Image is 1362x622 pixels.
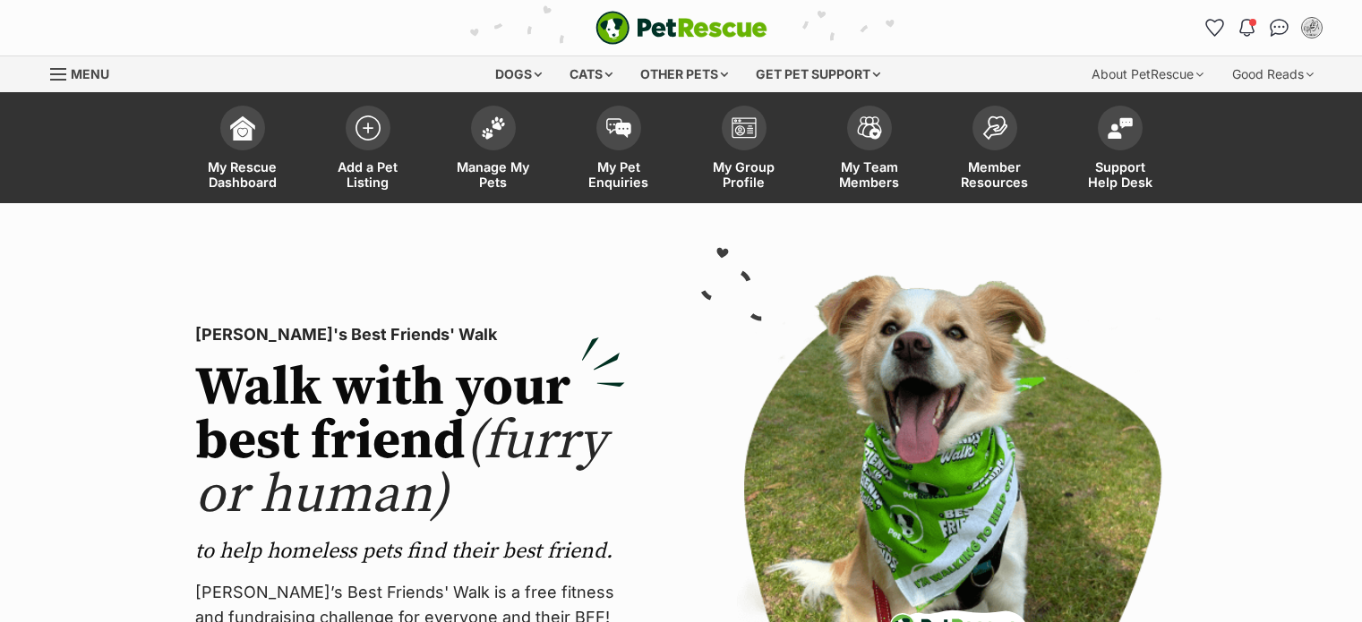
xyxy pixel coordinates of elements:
[453,159,534,190] span: Manage My Pets
[1270,19,1289,37] img: chat-41dd97257d64d25036548639549fe6c8038ab92f7586957e7f3b1b290dea8141.svg
[955,159,1035,190] span: Member Resources
[628,56,741,92] div: Other pets
[1080,159,1161,190] span: Support Help Desk
[732,117,757,139] img: group-profile-icon-3fa3cf56718a62981997c0bc7e787c4b2cf8bcc04b72c1350f741eb67cf2f40e.svg
[1298,13,1326,42] button: My account
[483,56,554,92] div: Dogs
[556,97,681,203] a: My Pet Enquiries
[1201,13,1326,42] ul: Account quick links
[829,159,910,190] span: My Team Members
[305,97,431,203] a: Add a Pet Listing
[807,97,932,203] a: My Team Members
[195,537,625,566] p: to help homeless pets find their best friend.
[1265,13,1294,42] a: Conversations
[195,362,625,523] h2: Walk with your best friend
[1220,56,1326,92] div: Good Reads
[595,11,767,45] img: logo-e224e6f780fb5917bec1dbf3a21bbac754714ae5b6737aabdf751b685950b380.svg
[681,97,807,203] a: My Group Profile
[1108,117,1133,139] img: help-desk-icon-fdf02630f3aa405de69fd3d07c3f3aa587a6932b1a1747fa1d2bba05be0121f9.svg
[557,56,625,92] div: Cats
[328,159,408,190] span: Add a Pet Listing
[195,322,625,347] p: [PERSON_NAME]'s Best Friends' Walk
[202,159,283,190] span: My Rescue Dashboard
[606,118,631,138] img: pet-enquiries-icon-7e3ad2cf08bfb03b45e93fb7055b45f3efa6380592205ae92323e6603595dc1f.svg
[1201,13,1229,42] a: Favourites
[932,97,1058,203] a: Member Resources
[50,56,122,89] a: Menu
[71,66,109,81] span: Menu
[195,408,606,529] span: (furry or human)
[1233,13,1262,42] button: Notifications
[230,115,255,141] img: dashboard-icon-eb2f2d2d3e046f16d808141f083e7271f6b2e854fb5c12c21221c1fb7104beca.svg
[1303,19,1321,37] img: Chel Haftka profile pic
[481,116,506,140] img: manage-my-pets-icon-02211641906a0b7f246fdf0571729dbe1e7629f14944591b6c1af311fb30b64b.svg
[857,116,882,140] img: team-members-icon-5396bd8760b3fe7c0b43da4ab00e1e3bb1a5d9ba89233759b79545d2d3fc5d0d.svg
[355,115,381,141] img: add-pet-listing-icon-0afa8454b4691262ce3f59096e99ab1cd57d4a30225e0717b998d2c9b9846f56.svg
[180,97,305,203] a: My Rescue Dashboard
[595,11,767,45] a: PetRescue
[1239,19,1254,37] img: notifications-46538b983faf8c2785f20acdc204bb7945ddae34d4c08c2a6579f10ce5e182be.svg
[1058,97,1183,203] a: Support Help Desk
[743,56,893,92] div: Get pet support
[982,115,1007,140] img: member-resources-icon-8e73f808a243e03378d46382f2149f9095a855e16c252ad45f914b54edf8863c.svg
[578,159,659,190] span: My Pet Enquiries
[431,97,556,203] a: Manage My Pets
[704,159,784,190] span: My Group Profile
[1079,56,1216,92] div: About PetRescue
